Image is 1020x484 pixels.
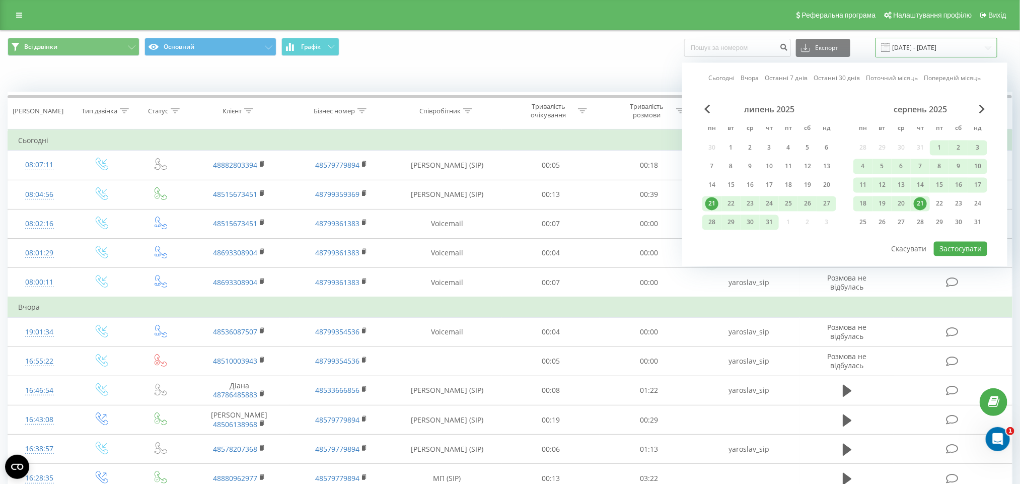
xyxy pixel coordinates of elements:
div: пт 22 серп 2025 р. [930,196,949,212]
div: чт 7 серп 2025 р. [911,159,930,174]
a: 48578207368 [213,444,257,454]
a: 48693308904 [213,278,257,287]
abbr: четвер [762,122,777,137]
td: 00:00 [600,268,698,298]
div: 17 [971,179,984,192]
td: 00:05 [502,151,600,180]
div: 2 [952,142,965,155]
td: yaroslav_sip [698,317,800,347]
div: пн 11 серп 2025 р. [853,178,872,193]
div: ср 20 серп 2025 р. [892,196,911,212]
a: 48510003943 [213,356,257,366]
div: 13 [895,179,908,192]
div: 16:55:22 [18,352,60,371]
div: 19:01:34 [18,322,60,342]
div: вт 22 лип 2025 р. [721,196,741,212]
td: 01:22 [600,376,698,405]
div: 24 [971,197,984,211]
div: 2 [744,142,757,155]
div: нд 17 серп 2025 р. [968,178,987,193]
div: сб 19 лип 2025 р. [798,178,817,193]
div: Тип дзвінка [82,107,117,115]
a: 48799361383 [315,278,359,287]
div: 5 [876,160,889,173]
div: 3 [971,142,984,155]
div: 7 [914,160,927,173]
div: 6 [820,142,833,155]
div: 26 [801,197,814,211]
div: пт 29 серп 2025 р. [930,215,949,230]
div: пт 1 серп 2025 р. [930,141,949,156]
div: вт 1 лип 2025 р. [721,141,741,156]
div: пн 25 серп 2025 р. [853,215,872,230]
div: 18 [856,197,869,211]
div: пт 15 серп 2025 р. [930,178,949,193]
abbr: субота [800,122,815,137]
div: 17 [763,179,776,192]
div: 3 [763,142,776,155]
div: нд 31 серп 2025 р. [968,215,987,230]
abbr: середа [894,122,909,137]
a: 48799354536 [315,356,359,366]
td: 00:13 [502,180,600,209]
div: нд 20 лип 2025 р. [817,178,836,193]
div: 23 [744,197,757,211]
div: сб 16 серп 2025 р. [949,178,968,193]
td: 00:39 [600,180,698,209]
div: ср 13 серп 2025 р. [892,178,911,193]
td: 00:19 [502,405,600,435]
div: 10 [763,160,776,173]
div: 12 [876,179,889,192]
span: Розмова не відбулась [828,322,867,341]
a: 48880962977 [213,473,257,483]
div: вт 12 серп 2025 р. [872,178,892,193]
div: 14 [705,179,718,192]
td: Вчора [8,297,1012,317]
td: 00:04 [502,317,600,347]
div: пн 21 лип 2025 р. [702,196,721,212]
td: 00:00 [600,209,698,238]
div: 26 [876,216,889,229]
div: 9 [952,160,965,173]
abbr: неділя [819,122,834,137]
td: 00:07 [502,268,600,298]
div: сб 26 лип 2025 р. [798,196,817,212]
div: Співробітник [419,107,461,115]
div: вт 5 серп 2025 р. [872,159,892,174]
td: Діана [188,376,290,405]
div: 16:38:57 [18,439,60,459]
td: Сьогодні [8,130,1012,151]
span: Налаштування профілю [893,11,972,19]
div: сб 2 серп 2025 р. [949,141,968,156]
div: 11 [782,160,795,173]
abbr: неділя [970,122,985,137]
a: 48533666856 [315,385,359,395]
div: липень 2025 [702,105,836,115]
span: Previous Month [704,105,710,114]
div: чт 10 лип 2025 р. [760,159,779,174]
div: 28 [914,216,927,229]
div: 4 [782,142,795,155]
td: 00:00 [600,238,698,267]
div: 16 [952,179,965,192]
div: нд 3 серп 2025 р. [968,141,987,156]
a: 48882803394 [213,160,257,170]
div: Тривалість очікування [522,102,575,119]
div: 20 [895,197,908,211]
a: 48579779894 [315,444,359,454]
div: 10 [971,160,984,173]
abbr: четвер [913,122,928,137]
a: 48506138968 [213,420,257,429]
div: 28 [705,216,718,229]
div: пн 7 лип 2025 р. [702,159,721,174]
td: yaroslav_sip [698,347,800,376]
div: ср 9 лип 2025 р. [741,159,760,174]
abbr: середа [743,122,758,137]
div: сб 12 лип 2025 р. [798,159,817,174]
div: вт 29 лип 2025 р. [721,215,741,230]
div: 15 [933,179,946,192]
div: 30 [952,216,965,229]
a: 48536087507 [213,327,257,336]
div: [PERSON_NAME] [13,107,63,115]
div: 29 [933,216,946,229]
